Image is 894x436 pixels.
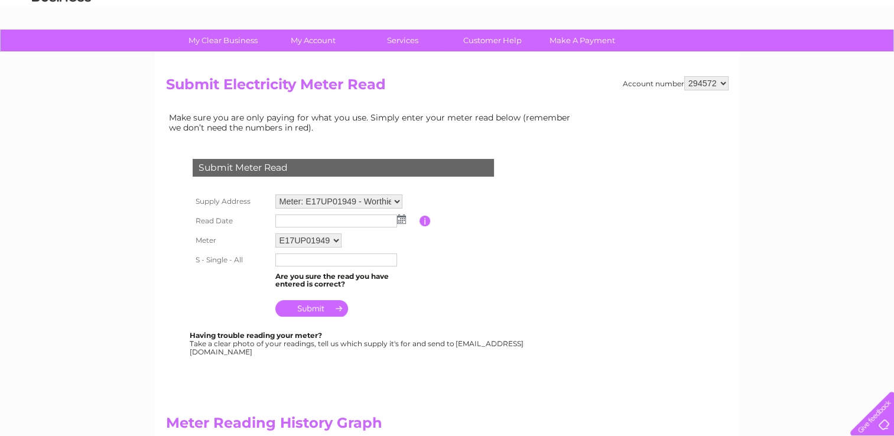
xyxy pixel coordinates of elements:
img: logo.png [31,31,92,67]
input: Submit [275,300,348,317]
a: Energy [716,50,742,59]
th: S - Single - All [190,250,272,269]
a: Water [686,50,708,59]
td: Are you sure the read you have entered is correct? [272,269,420,292]
a: My Account [264,30,362,51]
a: Customer Help [444,30,541,51]
a: Blog [791,50,808,59]
b: Having trouble reading your meter? [190,331,322,340]
a: 0333 014 3131 [671,6,753,21]
a: Make A Payment [534,30,631,51]
a: Services [354,30,451,51]
h2: Submit Electricity Meter Read [166,76,729,99]
a: My Clear Business [174,30,272,51]
div: Submit Meter Read [193,159,494,177]
img: ... [397,214,406,224]
input: Information [420,216,431,226]
th: Read Date [190,212,272,230]
td: Make sure you are only paying for what you use. Simply enter your meter read below (remember we d... [166,110,580,135]
th: Meter [190,230,272,250]
a: Telecoms [749,50,784,59]
a: Contact [815,50,844,59]
a: Log out [855,50,883,59]
th: Supply Address [190,191,272,212]
div: Take a clear photo of your readings, tell us which supply it's for and send to [EMAIL_ADDRESS][DO... [190,331,525,356]
div: Account number [623,76,729,90]
div: Clear Business is a trading name of Verastar Limited (registered in [GEOGRAPHIC_DATA] No. 3667643... [168,6,727,57]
